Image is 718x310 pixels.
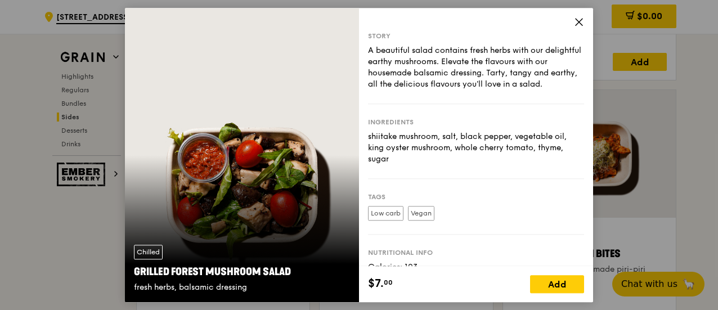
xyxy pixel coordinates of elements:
div: Story [368,32,584,41]
div: Chilled [134,245,163,259]
span: 00 [384,278,393,287]
div: shiitake mushroom, salt, black pepper, vegetable oil, king oyster mushroom, whole cherry tomato, ... [368,131,584,165]
div: Nutritional info [368,248,584,257]
div: A beautiful salad contains fresh herbs with our delightful earthy mushrooms. Elevate the flavours... [368,45,584,90]
label: Vegan [408,206,434,221]
div: fresh herbs, balsamic dressing [134,282,350,293]
div: Grilled Forest Mushroom Salad [134,264,350,280]
div: Ingredients [368,118,584,127]
div: Tags [368,192,584,201]
span: $7. [368,275,384,292]
label: Low carb [368,206,403,221]
div: Add [530,275,584,293]
div: Calories: 103 [368,262,584,273]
